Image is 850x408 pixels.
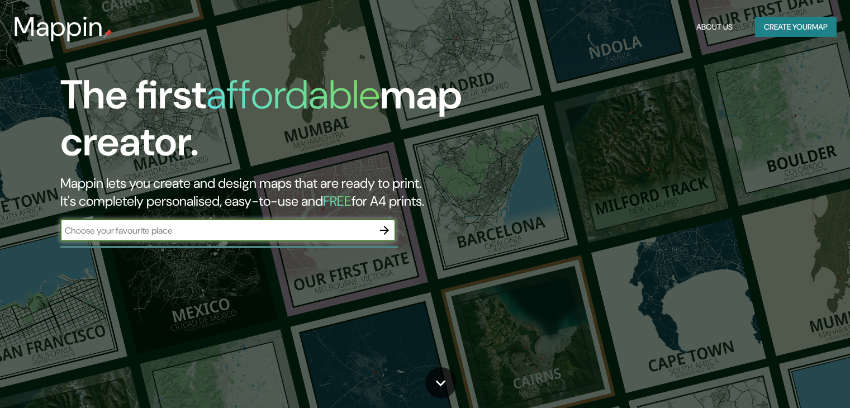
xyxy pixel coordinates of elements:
img: mappin-pin [103,29,112,38]
h1: The first map creator. [60,72,486,174]
button: About Us [692,17,737,37]
h1: affordable [206,69,380,121]
h5: FREE [323,192,352,210]
h3: Mappin [13,11,103,42]
input: Choose your favourite place [60,224,373,237]
h2: Mappin lets you create and design maps that are ready to print. It's completely personalised, eas... [60,174,486,210]
button: Create yourmap [755,17,837,37]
